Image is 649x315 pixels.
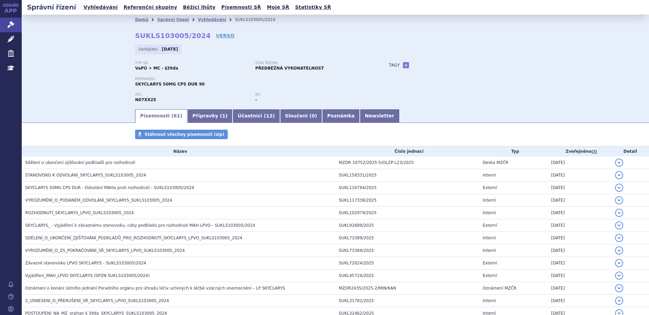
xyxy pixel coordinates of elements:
[255,66,324,71] strong: PŘEDBĚŽNÁ VYKONATELNOST
[135,66,178,71] strong: VaPÚ + MC - §39da
[198,17,226,22] a: Vyhledávání
[548,182,611,194] td: [DATE]
[135,61,248,65] p: Typ SŘ:
[548,219,611,232] td: [DATE]
[25,236,242,240] span: SDĚLENÍ_O_UKONČENÍ_ZJIŠŤOVÁNÍ_PODKLADŮ_PRO_ROZHODNUTÍ_SKYCLARYS_LPVO_SUKLS103005_2024
[255,93,369,97] p: RS:
[548,169,611,182] td: [DATE]
[25,160,135,165] span: Sdělení o ukončení zjišťování podkladů pro rozhodnutí
[615,159,623,167] button: detail
[479,146,548,156] th: Typ
[135,97,156,102] strong: OMAVELOXOLON
[335,146,479,156] th: Číslo jednací
[135,82,205,87] span: SKYCLARYS 50MG CPS DUR 90
[122,3,179,12] a: Referenční skupiny
[25,286,285,291] span: Oznámení o konání ústního jednání Poradního orgánu pro úhradu léčiv určených k léčbě vzácných one...
[548,207,611,219] td: [DATE]
[138,47,160,52] span: Zahájeno:
[219,3,263,12] a: Písemnosti SŘ
[312,113,315,118] span: 0
[615,196,623,204] button: detail
[548,156,611,169] td: [DATE]
[335,169,479,182] td: SUKL158331/2025
[335,182,479,194] td: SUKL116794/2025
[135,32,211,40] strong: SUKLS103005/2024
[615,259,623,267] button: detail
[483,298,496,303] span: Interní
[615,246,623,255] button: detail
[548,146,611,156] th: Zveřejněno
[548,244,611,257] td: [DATE]
[255,61,369,65] p: Stav řízení:
[335,257,479,270] td: SUKL72024/2025
[615,209,623,217] button: detail
[135,17,148,22] a: Domů
[280,109,322,123] a: Sloučení (0)
[255,97,257,102] strong: -
[135,130,228,139] a: Stáhnout všechny písemnosti (zip)
[483,223,497,228] span: Externí
[135,77,375,81] p: Přípravek:
[483,198,496,203] span: Interní
[483,173,496,178] span: Interní
[335,156,479,169] td: MZDR 10752/2025-5/OLZP-L23/2025
[615,234,623,242] button: detail
[403,62,409,68] a: +
[266,113,273,118] span: 12
[187,109,233,123] a: Přípravky (1)
[145,132,224,137] span: Stáhnout všechny písemnosti (zip)
[162,47,178,52] strong: [DATE]
[233,109,280,123] a: Účastníci (12)
[483,210,496,215] span: Interní
[548,295,611,307] td: [DATE]
[322,109,360,123] a: Poznámka
[216,32,235,39] a: VERSO
[222,113,225,118] span: 1
[135,109,187,123] a: Písemnosti (61)
[612,146,649,156] th: Detail
[235,15,284,25] li: SUKLS103005/2024
[81,3,120,12] a: Vyhledávání
[592,149,597,154] abbr: (?)
[548,232,611,244] td: [DATE]
[335,219,479,232] td: SUKL92689/2025
[615,272,623,280] button: detail
[548,282,611,295] td: [DATE]
[265,3,291,12] a: Moje SŘ
[25,298,169,303] span: 2_USNESENÍ_O_PŘERUŠENÍ_SŘ_SKYCLARYS_LPVO_SUKLS103005_2024
[615,297,623,305] button: detail
[483,261,497,265] span: Externí
[181,3,218,12] a: Běžící lhůty
[173,113,180,118] span: 61
[25,173,146,178] span: STANOVISKO K ODVOLÁNÍ_SKYCLARYS_SUKLS103005_2024
[25,261,146,265] span: Závazné stanovisko LPVO SKYCLARYS - SUKLS103005/2024
[22,146,335,156] th: Název
[335,207,479,219] td: SUKL102979/2025
[25,273,150,278] span: Vyjádření_MAH_LPVO SKYCLARYS (SPZN SUKLS103005/2024)
[25,223,255,228] span: SKYCLARYS_ - Vyjádření k závaznému stanovisku, coby podkladu pro rozhodnutí MAH LPVO - SUKLS10300...
[335,194,479,207] td: SUKL117338/2025
[548,257,611,270] td: [DATE]
[548,194,611,207] td: [DATE]
[157,17,189,22] a: Správní řízení
[483,273,497,278] span: Externí
[335,270,479,282] td: SUKL45724/2025
[135,93,248,97] p: ATC:
[25,210,134,215] span: ROZHODNUTÍ_SKYCLARYS_LPVO_SUKLS103005_2024
[22,2,81,12] h2: Správní řízení
[360,109,400,123] a: Newsletter
[25,248,185,253] span: VYROZUMĚNÍ_O_ZS_POKRAČOVÁNÍ_SŘ_SKYCLARYS_LPVO_SUKLS103005_2024
[615,184,623,192] button: detail
[615,171,623,179] button: detail
[389,61,400,69] h3: Tagy
[615,284,623,292] button: detail
[483,286,517,291] span: Oznámení MZČR
[25,198,172,203] span: VYROZUMĚNÍ_O_PODANÉM_ODVOLÁNÍ_SKYCLARYS_SUKLS103005_2024
[335,282,479,295] td: MZDR2435/2025-2/MIN/KAN
[483,248,496,253] span: Interní
[335,244,479,257] td: SUKL73369/2025
[615,221,623,229] button: detail
[548,270,611,282] td: [DATE]
[293,3,333,12] a: Statistiky SŘ
[335,232,479,244] td: SUKL73389/2025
